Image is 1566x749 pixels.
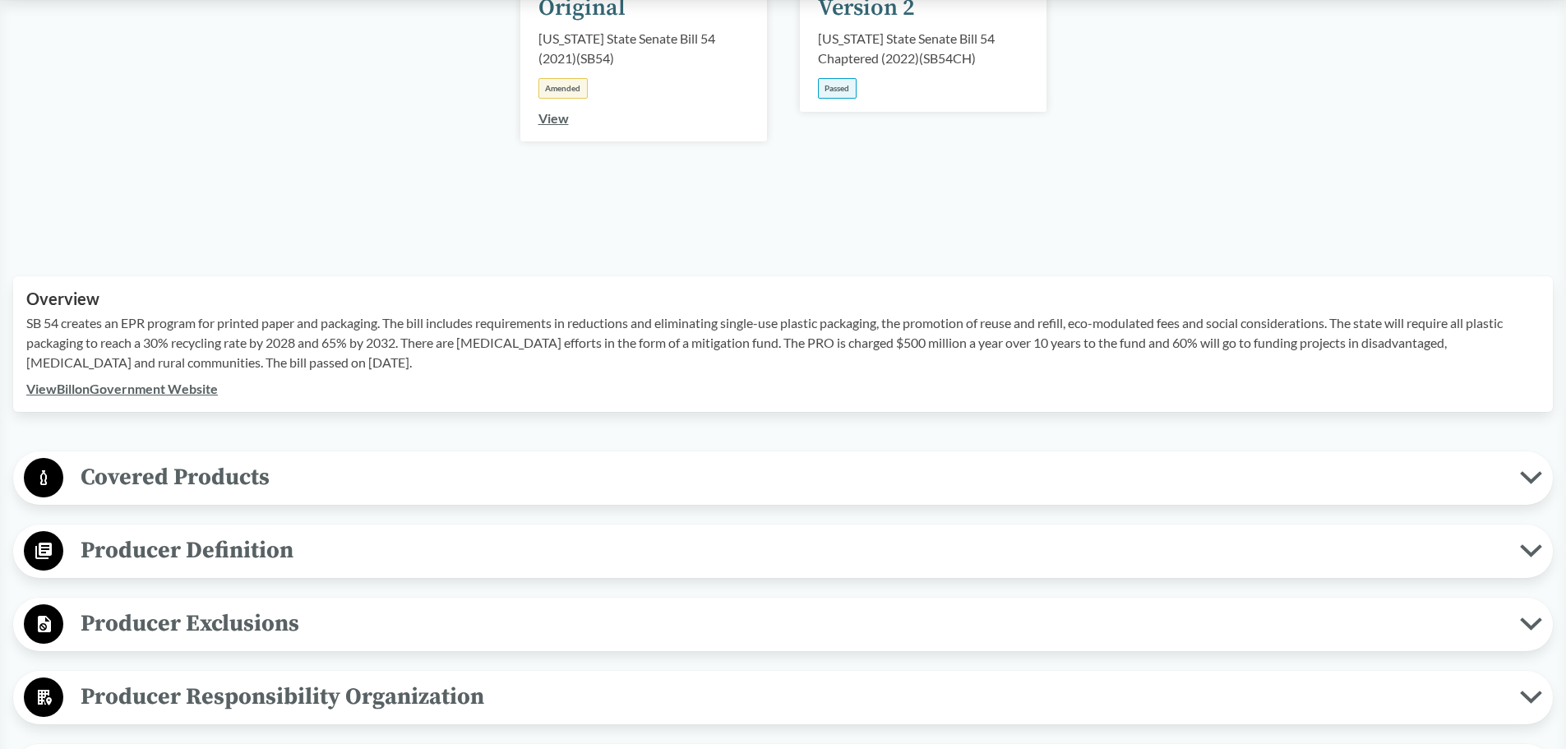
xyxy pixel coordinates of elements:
[19,457,1547,499] button: Covered Products
[538,78,588,99] div: Amended
[63,605,1520,642] span: Producer Exclusions
[19,677,1547,719] button: Producer Responsibility Organization
[26,289,1540,308] h2: Overview
[818,78,857,99] div: Passed
[26,313,1540,372] p: SB 54 creates an EPR program for printed paper and packaging. The bill includes requirements in r...
[818,29,1028,68] div: [US_STATE] State Senate Bill 54 Chaptered (2022) ( SB54CH )
[538,29,749,68] div: [US_STATE] State Senate Bill 54 (2021) ( SB54 )
[19,603,1547,645] button: Producer Exclusions
[26,381,218,396] a: ViewBillonGovernment Website
[19,530,1547,572] button: Producer Definition
[538,110,569,126] a: View
[63,459,1520,496] span: Covered Products
[63,678,1520,715] span: Producer Responsibility Organization
[63,532,1520,569] span: Producer Definition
